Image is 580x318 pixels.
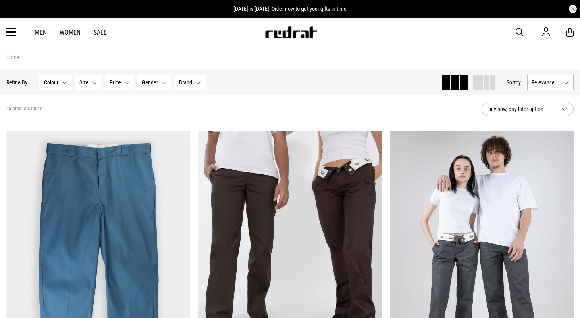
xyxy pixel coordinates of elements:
button: Price [105,75,134,90]
img: Redrat logo [264,26,318,38]
a: Women [60,29,81,36]
span: Size [79,79,89,86]
button: Gender [137,75,171,90]
button: Sortby [507,77,521,87]
button: Relevance [527,75,574,90]
button: Size [75,75,102,90]
span: buy now, pay later option [488,104,555,114]
span: [DATE] is [DATE]! Order now to get your gifts in time [233,6,347,12]
span: Price [110,79,121,86]
button: Brand [175,75,206,90]
p: Refine By [6,79,27,86]
span: Colour [44,79,58,86]
span: 65 products found [6,106,42,112]
a: Sale [94,29,107,36]
span: Gender [142,79,158,86]
button: Colour [39,75,72,90]
span: Brand [179,79,192,86]
span: by [516,79,521,86]
button: buy now, pay later option [482,102,574,116]
a: Home [6,54,19,60]
a: Men [35,29,47,36]
span: Relevance [532,79,560,86]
